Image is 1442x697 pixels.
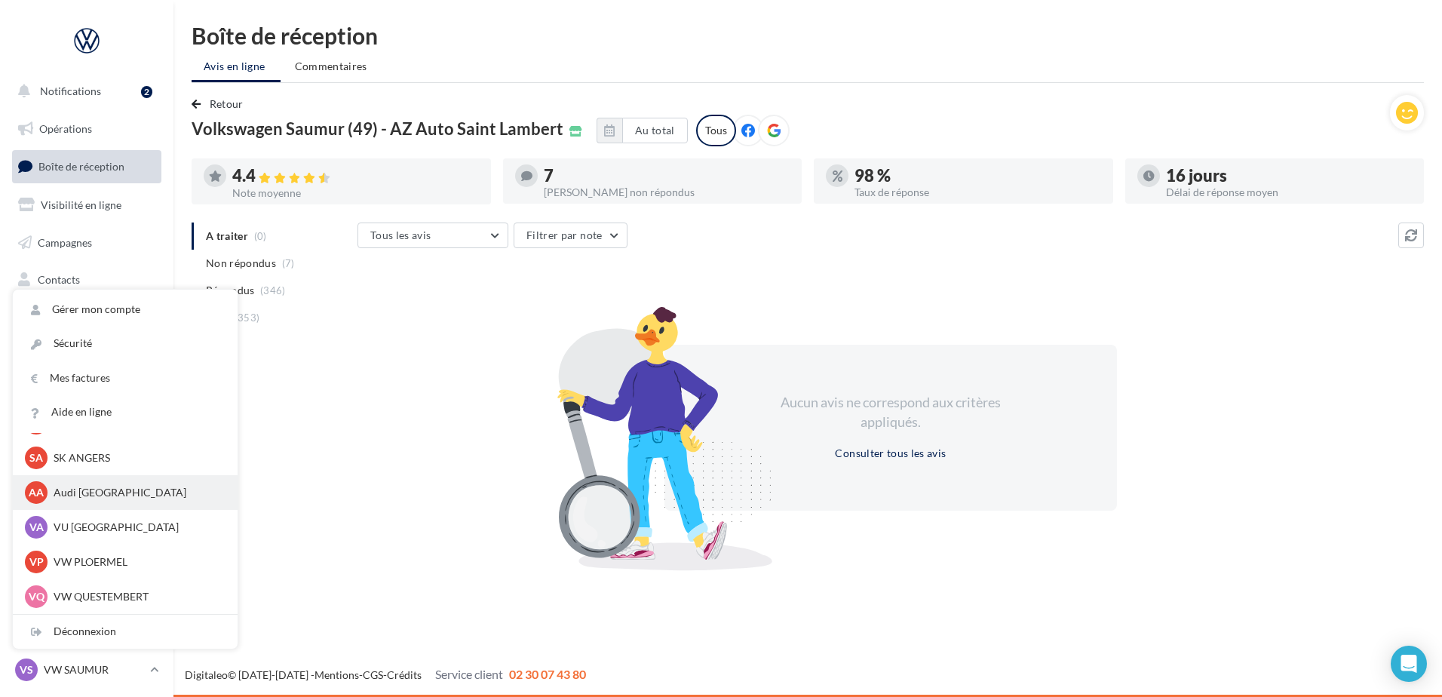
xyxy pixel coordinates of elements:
[206,256,276,271] span: Non répondus
[9,189,164,221] a: Visibilité en ligne
[29,554,44,570] span: VP
[829,444,952,462] button: Consulter tous les avis
[761,393,1020,431] div: Aucun avis ne correspond aux critères appliqués.
[9,150,164,183] a: Boîte de réception
[206,283,255,298] span: Répondus
[29,450,43,465] span: SA
[29,589,44,604] span: VQ
[9,227,164,259] a: Campagnes
[622,118,688,143] button: Au total
[295,59,367,74] span: Commentaires
[54,485,219,500] p: Audi [GEOGRAPHIC_DATA]
[29,485,44,500] span: AA
[435,667,503,681] span: Service client
[696,115,736,146] div: Tous
[41,198,121,211] span: Visibilité en ligne
[514,223,627,248] button: Filtrer par note
[38,160,124,173] span: Boîte de réception
[9,427,164,471] a: Campagnes DataOnDemand
[9,113,164,145] a: Opérations
[38,273,80,286] span: Contacts
[13,615,238,649] div: Déconnexion
[282,257,295,269] span: (7)
[210,97,244,110] span: Retour
[357,223,508,248] button: Tous les avis
[38,235,92,248] span: Campagnes
[13,327,238,361] a: Sécurité
[9,264,164,296] a: Contacts
[54,520,219,535] p: VU [GEOGRAPHIC_DATA]
[9,339,164,371] a: Calendrier
[854,187,1101,198] div: Taux de réponse
[1166,167,1413,184] div: 16 jours
[39,122,92,135] span: Opérations
[141,86,152,98] div: 2
[235,312,260,324] span: (353)
[597,118,688,143] button: Au total
[9,75,158,107] button: Notifications 2
[232,167,479,185] div: 4.4
[54,589,219,604] p: VW QUESTEMBERT
[54,554,219,570] p: VW PLOERMEL
[9,302,164,333] a: Médiathèque
[13,395,238,429] a: Aide en ligne
[40,84,101,97] span: Notifications
[314,668,359,681] a: Mentions
[13,361,238,395] a: Mes factures
[9,376,164,421] a: PLV et print personnalisable
[544,167,790,184] div: 7
[54,450,219,465] p: SK ANGERS
[20,662,33,677] span: VS
[185,668,228,681] a: Digitaleo
[260,284,286,296] span: (346)
[12,656,161,684] a: VS VW SAUMUR
[854,167,1101,184] div: 98 %
[232,188,479,198] div: Note moyenne
[1391,646,1427,682] div: Open Intercom Messenger
[185,668,586,681] span: © [DATE]-[DATE] - - -
[192,95,250,113] button: Retour
[29,520,44,535] span: VA
[44,662,144,677] p: VW SAUMUR
[13,293,238,327] a: Gérer mon compte
[509,667,586,681] span: 02 30 07 43 80
[387,668,422,681] a: Crédits
[544,187,790,198] div: [PERSON_NAME] non répondus
[1166,187,1413,198] div: Délai de réponse moyen
[363,668,383,681] a: CGS
[192,121,563,137] span: Volkswagen Saumur (49) - AZ Auto Saint Lambert
[370,229,431,241] span: Tous les avis
[192,24,1424,47] div: Boîte de réception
